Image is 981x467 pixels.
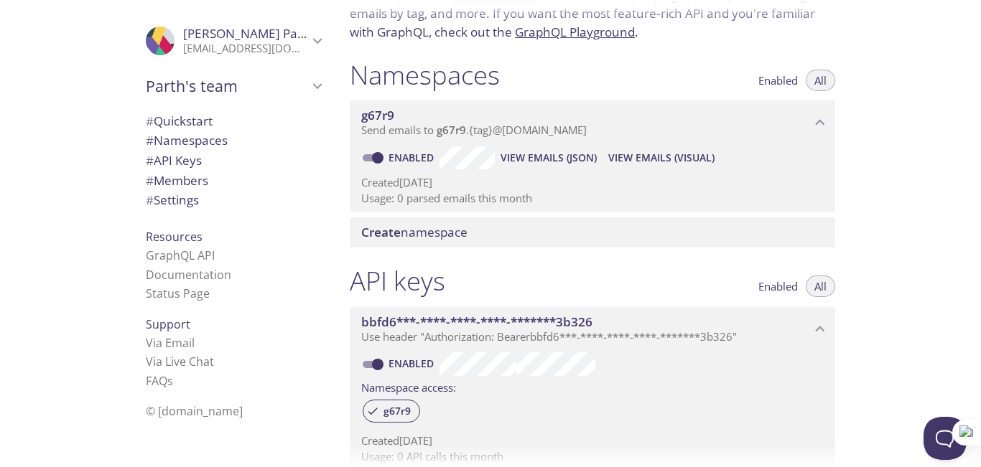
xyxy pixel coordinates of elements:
[375,405,419,418] span: g67r9
[361,191,824,206] p: Usage: 0 parsed emails this month
[350,265,445,297] h1: API keys
[495,146,603,169] button: View Emails (JSON)
[134,67,333,105] div: Parth's team
[437,123,466,137] span: g67r9
[167,373,173,389] span: s
[134,171,333,191] div: Members
[350,217,835,247] div: Create namespace
[134,151,333,171] div: API Keys
[515,24,635,40] a: GraphQL Playground
[501,149,597,166] span: View Emails (JSON)
[146,403,243,419] span: © [DOMAIN_NAME]
[350,100,835,145] div: g67r9 namespace
[361,224,401,240] span: Create
[183,42,308,56] p: [EMAIL_ADDRESS][DOMAIN_NAME]
[386,357,440,370] a: Enabled
[146,172,208,189] span: Members
[361,175,824,190] p: Created [DATE]
[146,267,231,283] a: Documentation
[146,192,199,208] span: Settings
[146,113,154,129] span: #
[361,123,587,137] span: Send emails to . {tag} @[DOMAIN_NAME]
[386,151,440,164] a: Enabled
[750,275,806,297] button: Enabled
[146,76,308,96] span: Parth's team
[361,376,456,397] label: Namespace access:
[750,70,806,91] button: Enabled
[146,286,210,301] a: Status Page
[146,316,190,332] span: Support
[924,417,967,460] iframe: Help Scout Beacon - Open
[146,172,154,189] span: #
[146,152,154,169] span: #
[146,373,173,389] a: FAQ
[134,17,333,65] div: Parth Parmar
[146,229,203,245] span: Resources
[146,354,214,369] a: Via Live Chat
[134,131,333,151] div: Namespaces
[350,59,500,91] h1: Namespaces
[183,25,326,42] span: [PERSON_NAME] Parmar
[146,152,202,169] span: API Keys
[146,247,215,263] a: GraphQL API
[146,132,154,148] span: #
[146,192,154,208] span: #
[146,335,195,351] a: Via Email
[603,146,720,169] button: View Emails (Visual)
[806,275,835,297] button: All
[146,113,213,129] span: Quickstart
[146,132,228,148] span: Namespaces
[361,107,394,123] span: g67r9
[134,111,333,131] div: Quickstart
[134,190,333,210] div: Team Settings
[361,224,468,240] span: namespace
[608,149,715,166] span: View Emails (Visual)
[363,400,420,423] div: g67r9
[361,433,824,448] p: Created [DATE]
[806,70,835,91] button: All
